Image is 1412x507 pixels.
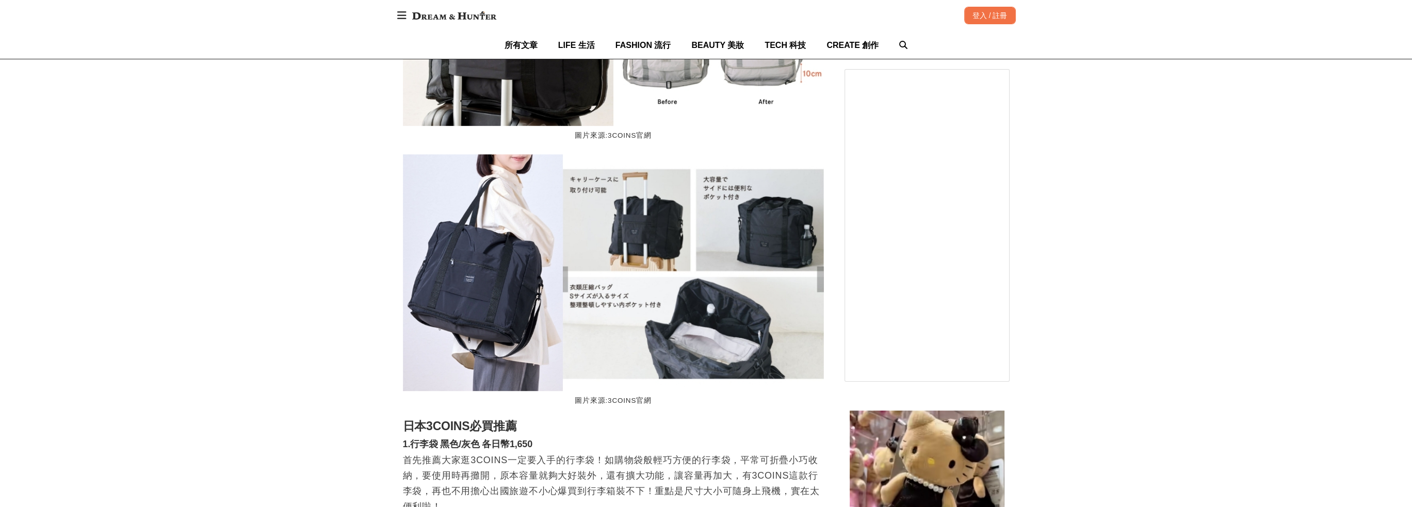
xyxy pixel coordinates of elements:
[691,41,744,50] span: BEAUTY 美妝
[765,41,806,50] span: TECH 科技
[505,41,538,50] span: 所有文章
[403,126,824,146] figcaption: 圖片來源:3COINS官網
[558,31,595,59] a: LIFE 生活
[765,31,806,59] a: TECH 科技
[964,7,1016,24] div: 登入 / 註冊
[403,419,824,434] h2: 日本3COINS必買推薦
[505,31,538,59] a: 所有文章
[691,31,744,59] a: BEAUTY 美妝
[826,41,879,50] span: CREATE 創作
[558,41,595,50] span: LIFE 生活
[615,31,671,59] a: FASHION 流行
[403,154,824,391] img: 爆賣！日本3COINS必買推薦：行李袋、洗米盆、半自動捲線器...網友爆好評，看到先結帳再說
[407,6,501,25] img: Dream & Hunter
[826,31,879,59] a: CREATE 創作
[403,439,824,450] h3: 1.行李袋 黑色/灰色 各日幣1,650
[403,391,824,411] figcaption: 圖片來源:3COINS官網
[615,41,671,50] span: FASHION 流行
